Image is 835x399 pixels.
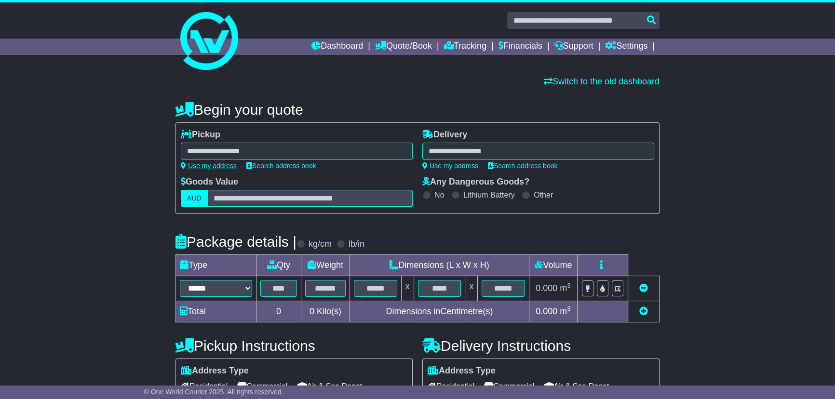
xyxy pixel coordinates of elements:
[422,338,660,354] h4: Delivery Instructions
[310,306,314,316] span: 0
[246,162,316,170] a: Search address book
[181,177,238,187] label: Goods Value
[422,130,467,140] label: Delivery
[536,306,557,316] span: 0.000
[567,282,571,289] sup: 3
[311,39,363,55] a: Dashboard
[422,162,478,170] a: Use my address
[428,379,474,394] span: Residential
[536,283,557,293] span: 0.000
[350,255,529,276] td: Dimensions (L x W x H)
[465,276,478,301] td: x
[422,177,529,187] label: Any Dangerous Goods?
[237,379,287,394] span: Commercial
[176,301,256,322] td: Total
[639,306,648,316] a: Add new item
[175,102,660,118] h4: Begin your quote
[181,379,228,394] span: Residential
[349,239,364,250] label: lb/in
[175,338,413,354] h4: Pickup Instructions
[297,379,363,394] span: Air & Sea Depot
[181,162,237,170] a: Use my address
[301,255,350,276] td: Weight
[301,301,350,322] td: Kilo(s)
[350,301,529,322] td: Dimensions in Centimetre(s)
[444,39,486,55] a: Tracking
[554,39,593,55] a: Support
[544,379,609,394] span: Air & Sea Depot
[144,388,283,396] span: © One World Courier 2025. All rights reserved.
[375,39,432,55] a: Quote/Book
[488,162,557,170] a: Search address book
[463,190,515,199] label: Lithium Battery
[181,366,249,376] label: Address Type
[428,366,496,376] label: Address Type
[639,283,648,293] a: Remove this item
[256,301,301,322] td: 0
[567,305,571,312] sup: 3
[181,130,220,140] label: Pickup
[534,190,553,199] label: Other
[176,255,256,276] td: Type
[309,239,332,250] label: kg/cm
[434,190,444,199] label: No
[560,306,571,316] span: m
[484,379,534,394] span: Commercial
[560,283,571,293] span: m
[175,234,296,250] h4: Package details |
[181,190,208,207] label: AUD
[401,276,414,301] td: x
[529,255,577,276] td: Volume
[498,39,542,55] a: Financials
[256,255,301,276] td: Qty
[544,77,660,86] a: Switch to the old dashboard
[605,39,647,55] a: Settings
